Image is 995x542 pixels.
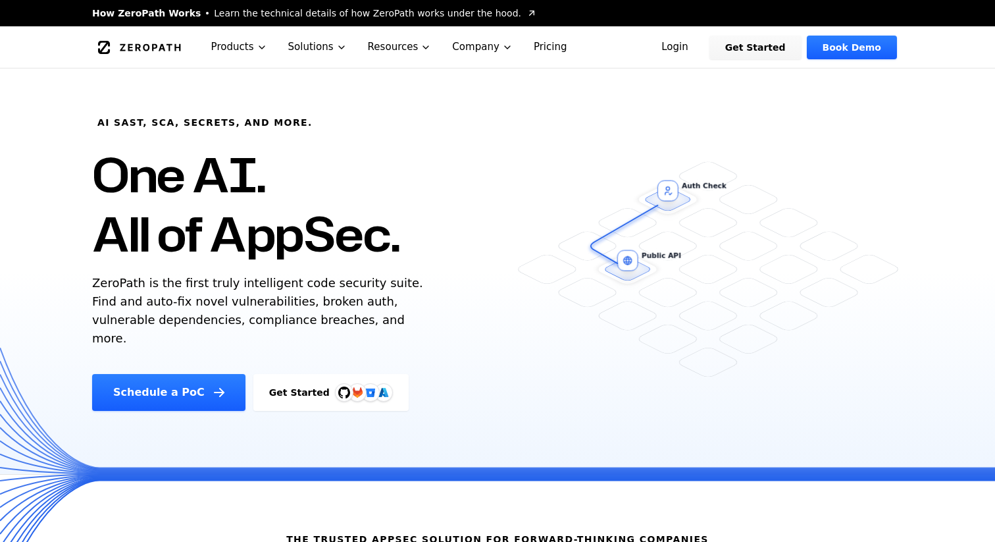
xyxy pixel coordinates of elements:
[92,145,399,263] h1: One AI. All of AppSec.
[709,36,802,59] a: Get Started
[92,7,537,20] a: How ZeroPath WorksLearn the technical details of how ZeroPath works under the hood.
[344,379,370,406] img: GitLab
[201,26,278,68] button: Products
[363,385,378,400] svg: Bitbucket
[646,36,704,59] a: Login
[214,7,521,20] span: Learn the technical details of how ZeroPath works under the hood.
[92,7,201,20] span: How ZeroPath Works
[523,26,578,68] a: Pricing
[253,374,409,411] a: Get StartedGitHubGitLabAzure
[357,26,442,68] button: Resources
[97,116,313,129] h6: AI SAST, SCA, Secrets, and more.
[92,374,245,411] a: Schedule a PoC
[378,387,389,398] img: Azure
[92,274,429,348] p: ZeroPath is the first truly intelligent code security suite. Find and auto-fix novel vulnerabilit...
[338,387,350,398] img: GitHub
[807,36,897,59] a: Book Demo
[76,26,919,68] nav: Global
[442,26,523,68] button: Company
[278,26,357,68] button: Solutions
